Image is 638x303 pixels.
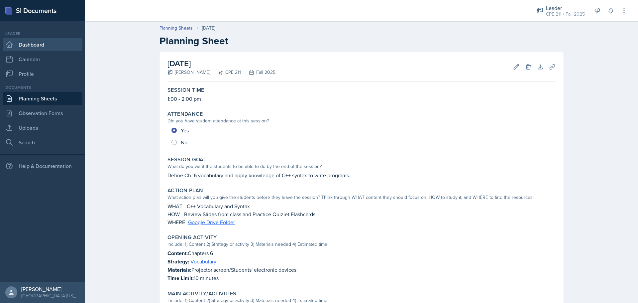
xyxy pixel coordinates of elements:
strong: Content: [167,249,188,257]
p: WHAT - C++ Vocabulary and Syntax [167,202,556,210]
a: Profile [3,67,82,80]
div: [PERSON_NAME] [21,286,80,292]
label: Action Plan [167,187,203,194]
a: Planning Sheets [159,25,193,32]
label: Session Time [167,87,204,93]
a: Uploads [3,121,82,134]
label: Opening Activity [167,234,217,241]
div: [DATE] [202,25,215,32]
div: CPE 211 / Fall 2025 [546,11,585,18]
div: Leader [3,31,82,37]
p: Projector screen/Students' electronic devices [167,266,556,274]
div: [PERSON_NAME] [167,69,210,76]
p: Define Ch. 6 vocabulary and apply knowledge of C++ syntax to write programs. [167,171,556,179]
div: Help & Documentation [3,159,82,173]
h2: [DATE] [167,58,275,70]
div: Fall 2025 [241,69,275,76]
a: Planning Sheets [3,92,82,105]
div: Did you have student attendance at this session? [167,117,556,124]
a: Search [3,136,82,149]
p: HOW - Review Slides from class and Practice Quizlet Flashcards. [167,210,556,218]
a: Dashboard [3,38,82,51]
a: Observation Forms [3,106,82,120]
div: CPE 211 [210,69,241,76]
h2: Planning Sheet [159,35,564,47]
a: Google Drive Folder [188,219,235,226]
div: What do you want the students to be able to do by the end of the session? [167,163,556,170]
a: Vocabulary [190,258,216,265]
div: What action plan will you give the students before they leave the session? Think through WHAT con... [167,194,556,201]
p: WHERE - [167,218,556,226]
p: 1:00 - 2:00 pm [167,95,556,103]
p: 10 minutes [167,274,556,282]
div: Leader [546,4,585,12]
div: Documents [3,84,82,90]
label: Main Activity/Activities [167,290,237,297]
strong: Materials: [167,266,191,274]
p: Chapters 6 [167,249,556,257]
a: Calendar [3,53,82,66]
strong: Time Limit: [167,274,194,282]
strong: Strategy: [167,258,189,265]
div: [GEOGRAPHIC_DATA][US_STATE] in [GEOGRAPHIC_DATA] [21,292,80,299]
label: Attendance [167,111,203,117]
div: Include: 1) Content 2) Strategy or activity 3) Materials needed 4) Estimated time [167,241,556,248]
label: Session Goal [167,156,206,163]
